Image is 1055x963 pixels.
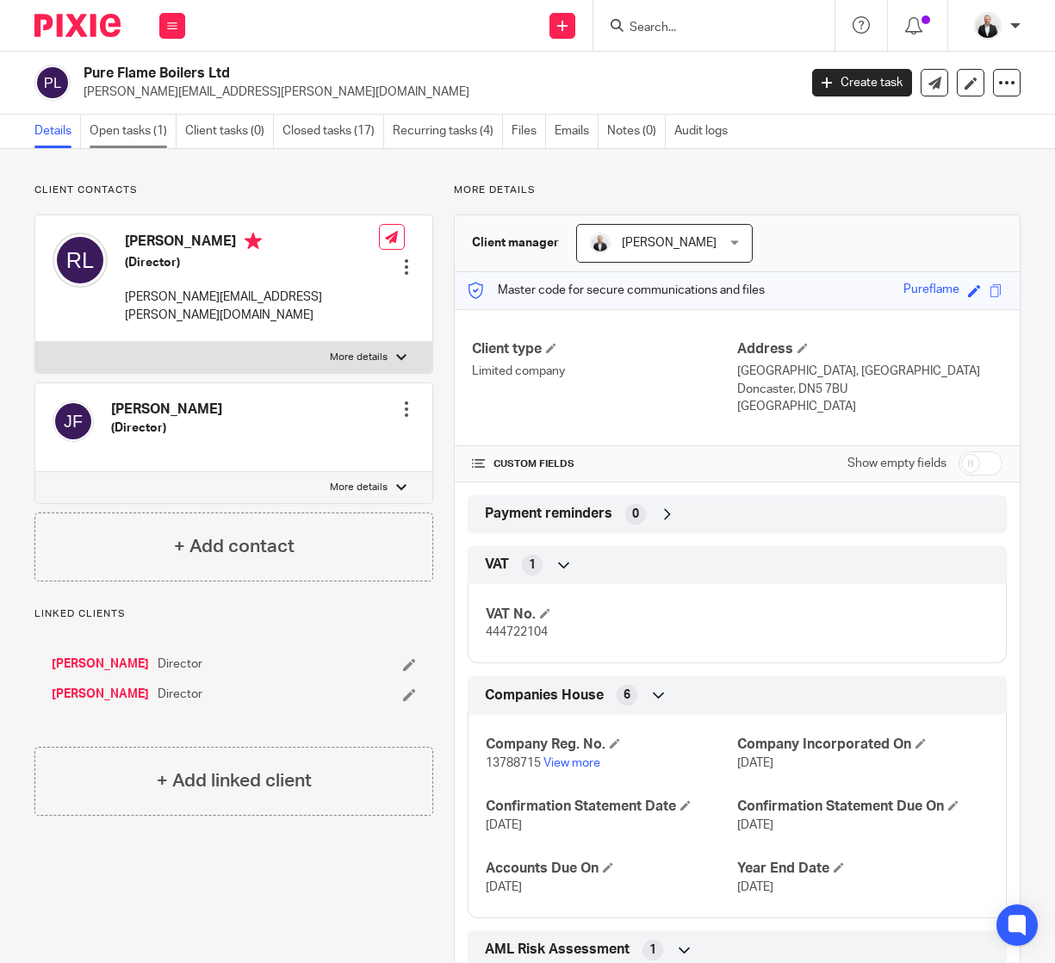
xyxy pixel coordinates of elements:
div: Pureflame [903,281,959,301]
a: Audit logs [674,115,736,148]
span: [DATE] [737,881,773,893]
p: Client contacts [34,183,433,197]
a: View more [543,757,600,769]
a: Client tasks (0) [185,115,274,148]
p: Limited company [472,363,737,380]
h4: Accounts Due On [486,860,737,878]
a: Emails [555,115,599,148]
p: Doncaster, DN5 7BU [737,381,1002,398]
p: [PERSON_NAME][EMAIL_ADDRESS][PERSON_NAME][DOMAIN_NAME] [84,84,786,101]
input: Search [628,21,783,36]
span: AML Risk Assessment [485,941,630,959]
p: More details [454,183,1021,197]
span: [DATE] [486,881,522,893]
img: svg%3E [53,401,94,442]
img: _SKY9589-Edit-2.jpeg [974,12,1002,40]
p: [GEOGRAPHIC_DATA], [GEOGRAPHIC_DATA] [737,363,1002,380]
h4: [PERSON_NAME] [111,401,222,419]
h5: (Director) [125,254,379,271]
span: [DATE] [737,757,773,769]
img: Pixie [34,14,121,37]
span: [DATE] [486,819,522,831]
h4: Year End Date [737,860,989,878]
a: Details [34,115,81,148]
p: Master code for secure communications and files [468,282,765,299]
img: svg%3E [53,233,108,288]
span: 1 [649,941,656,959]
h4: + Add linked client [157,767,312,794]
a: Recurring tasks (4) [393,115,503,148]
h4: Confirmation Statement Due On [737,798,989,816]
p: More details [330,481,388,494]
a: Files [512,115,546,148]
span: Companies House [485,687,604,705]
a: Open tasks (1) [90,115,177,148]
img: svg%3E [34,65,71,101]
span: 0 [632,506,639,523]
span: 444722104 [486,626,548,638]
h4: CUSTOM FIELDS [472,457,737,471]
span: [DATE] [737,819,773,831]
span: 1 [529,556,536,574]
h4: VAT No. [486,606,737,624]
span: [PERSON_NAME] [622,237,717,249]
img: _SKY9589-Edit-2.jpeg [590,233,611,253]
a: Notes (0) [607,115,666,148]
i: Primary [245,233,262,250]
p: [GEOGRAPHIC_DATA] [737,398,1002,415]
span: 13788715 [486,757,541,769]
p: Linked clients [34,607,433,621]
a: Create task [812,69,912,96]
h3: Client manager [472,234,559,252]
h4: + Add contact [174,533,295,560]
h4: Company Reg. No. [486,736,737,754]
h2: Pure Flame Boilers Ltd [84,65,646,83]
span: 6 [624,687,630,704]
a: [PERSON_NAME] [52,655,149,673]
h4: [PERSON_NAME] [125,233,379,254]
a: [PERSON_NAME] [52,686,149,703]
span: Payment reminders [485,505,612,523]
h4: Confirmation Statement Date [486,798,737,816]
h4: Company Incorporated On [737,736,989,754]
span: Director [158,655,202,673]
span: Director [158,686,202,703]
h5: (Director) [111,419,222,437]
h4: Client type [472,340,737,358]
a: Closed tasks (17) [282,115,384,148]
p: More details [330,351,388,364]
p: [PERSON_NAME][EMAIL_ADDRESS][PERSON_NAME][DOMAIN_NAME] [125,289,379,324]
label: Show empty fields [847,455,946,472]
span: VAT [485,556,509,574]
h4: Address [737,340,1002,358]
